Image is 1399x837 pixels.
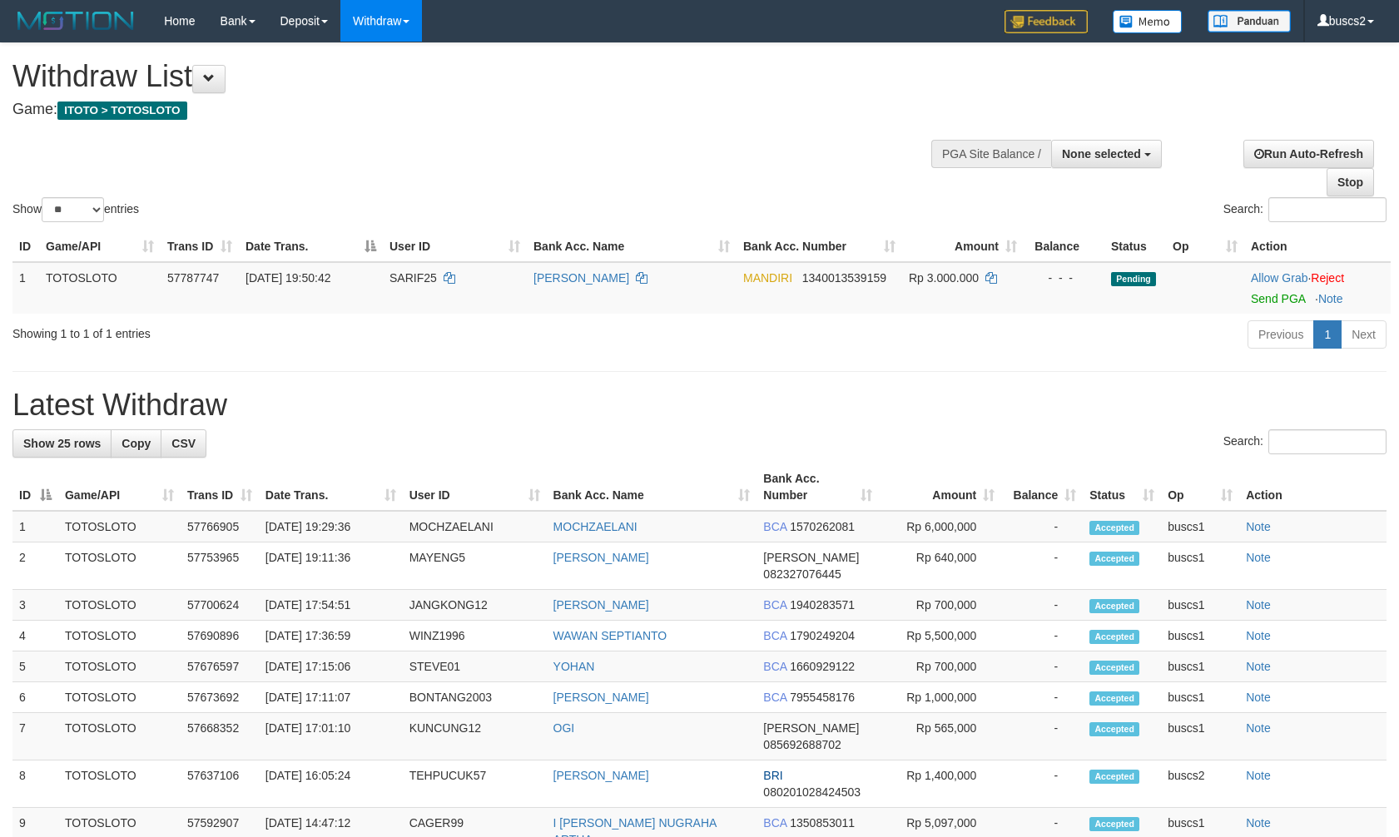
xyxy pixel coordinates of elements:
span: Accepted [1089,599,1139,613]
td: JANGKONG12 [403,590,547,621]
td: 57673692 [181,682,259,713]
th: Amount: activate to sort column ascending [902,231,1024,262]
div: PGA Site Balance / [931,140,1051,168]
input: Search: [1268,197,1387,222]
span: Copy [122,437,151,450]
span: Copy 1940283571 to clipboard [790,598,855,612]
td: Rp 700,000 [879,651,1001,682]
td: MAYENG5 [403,542,547,590]
img: MOTION_logo.png [12,8,139,33]
td: - [1001,511,1083,542]
a: [PERSON_NAME] [553,769,649,782]
td: - [1001,542,1083,590]
div: Showing 1 to 1 of 1 entries [12,319,570,342]
h1: Latest Withdraw [12,389,1387,422]
td: 57690896 [181,621,259,651]
a: Allow Grab [1251,271,1307,285]
td: [DATE] 17:11:07 [259,682,403,713]
td: Rp 640,000 [879,542,1001,590]
th: Game/API: activate to sort column ascending [39,231,161,262]
span: [DATE] 19:50:42 [246,271,330,285]
td: 1 [12,262,39,314]
button: None selected [1051,140,1162,168]
td: TOTOSLOTO [58,590,181,621]
a: Note [1318,292,1343,305]
span: Copy 080201028424503 to clipboard [763,785,861,799]
span: MANDIRI [743,271,792,285]
td: buscs1 [1161,511,1239,542]
td: - [1001,760,1083,808]
span: Copy 1790249204 to clipboard [790,629,855,642]
a: Note [1246,520,1271,533]
td: 4 [12,621,58,651]
td: Rp 700,000 [879,590,1001,621]
span: BCA [763,691,786,704]
a: MOCHZAELANI [553,520,637,533]
span: SARIF25 [389,271,437,285]
h1: Withdraw List [12,60,916,93]
span: Accepted [1089,661,1139,675]
span: Copy 1350853011 to clipboard [790,816,855,830]
a: OGI [553,721,575,735]
span: Accepted [1089,630,1139,644]
td: TOTOSLOTO [58,713,181,760]
a: Show 25 rows [12,429,112,458]
td: [DATE] 17:54:51 [259,590,403,621]
td: buscs1 [1161,713,1239,760]
span: [PERSON_NAME] [763,721,859,735]
th: Date Trans.: activate to sort column descending [239,231,383,262]
a: Note [1246,629,1271,642]
a: 1 [1313,320,1342,349]
a: [PERSON_NAME] [533,271,629,285]
td: TOTOSLOTO [58,511,181,542]
span: ITOTO > TOTOSLOTO [57,102,187,120]
span: BRI [763,769,782,782]
td: WINZ1996 [403,621,547,651]
th: ID [12,231,39,262]
span: Pending [1111,272,1156,286]
span: BCA [763,660,786,673]
td: 8 [12,760,58,808]
span: Copy 085692688702 to clipboard [763,738,841,751]
th: Balance [1024,231,1104,262]
a: WAWAN SEPTIANTO [553,629,667,642]
th: Op: activate to sort column ascending [1166,231,1244,262]
td: Rp 6,000,000 [879,511,1001,542]
a: Run Auto-Refresh [1243,140,1374,168]
span: CSV [171,437,196,450]
span: Copy 7955458176 to clipboard [790,691,855,704]
td: STEVE01 [403,651,547,682]
td: - [1001,590,1083,621]
td: [DATE] 17:01:10 [259,713,403,760]
th: User ID: activate to sort column ascending [403,463,547,511]
th: Action [1244,231,1391,262]
td: buscs2 [1161,760,1239,808]
td: - [1001,682,1083,713]
img: panduan.png [1208,10,1291,32]
a: Note [1246,721,1271,735]
th: Trans ID: activate to sort column ascending [181,463,259,511]
th: Bank Acc. Name: activate to sort column ascending [527,231,737,262]
td: - [1001,713,1083,760]
span: Accepted [1089,770,1139,784]
a: Next [1341,320,1387,349]
span: Copy 1570262081 to clipboard [790,520,855,533]
span: Accepted [1089,722,1139,736]
td: buscs1 [1161,682,1239,713]
a: YOHAN [553,660,595,673]
td: TOTOSLOTO [58,542,181,590]
span: None selected [1062,147,1141,161]
td: buscs1 [1161,542,1239,590]
td: Rp 1,000,000 [879,682,1001,713]
span: Copy 1660929122 to clipboard [790,660,855,673]
td: TOTOSLOTO [58,621,181,651]
th: Bank Acc. Number: activate to sort column ascending [737,231,902,262]
th: Trans ID: activate to sort column ascending [161,231,239,262]
img: Feedback.jpg [1005,10,1088,33]
label: Search: [1223,429,1387,454]
td: TOTOSLOTO [58,760,181,808]
td: 5 [12,651,58,682]
a: [PERSON_NAME] [553,691,649,704]
th: ID: activate to sort column descending [12,463,58,511]
div: - - - [1030,270,1098,286]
